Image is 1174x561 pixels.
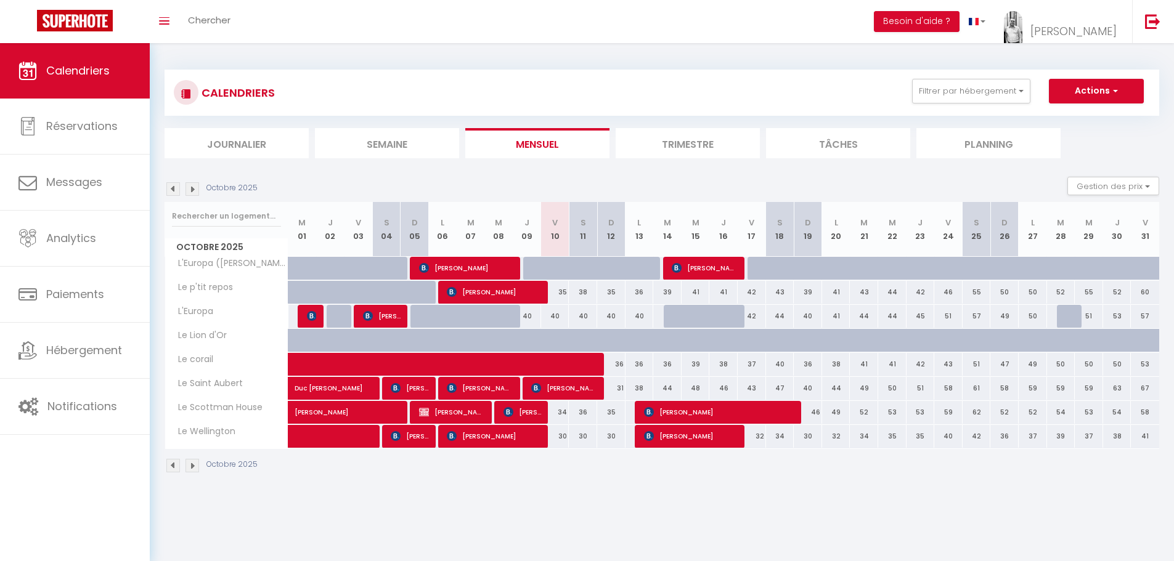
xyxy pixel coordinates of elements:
p: Octobre 2025 [206,459,258,470]
span: [PERSON_NAME] [672,256,738,280]
th: 03 [344,202,373,257]
div: 50 [1047,353,1075,376]
div: 34 [766,425,794,448]
div: 54 [1103,401,1131,424]
span: Calendriers [46,63,110,78]
abbr: L [441,217,444,228]
div: 53 [1075,401,1103,424]
button: Gestion des prix [1067,177,1159,195]
div: 40 [569,305,597,328]
div: 36 [653,353,682,376]
span: Analytics [46,230,96,246]
div: 50 [1019,281,1047,304]
abbr: M [495,217,502,228]
div: 60 [1131,281,1159,304]
th: 23 [907,202,935,257]
div: 35 [541,281,569,304]
img: Super Booking [37,10,113,31]
abbr: D [1001,217,1008,228]
div: 30 [541,425,569,448]
div: 58 [990,377,1019,400]
div: 49 [850,377,878,400]
div: 40 [794,377,822,400]
div: 30 [794,425,822,448]
abbr: S [777,217,783,228]
input: Rechercher un logement... [172,205,281,227]
th: 31 [1131,202,1159,257]
span: Notifications [47,398,117,414]
div: 58 [1131,401,1159,424]
abbr: J [918,217,923,228]
div: 67 [1131,377,1159,400]
span: [PERSON_NAME] [531,376,597,400]
button: Filtrer par hébergement [912,79,1030,103]
div: 58 [934,377,963,400]
div: 39 [794,281,822,304]
div: 59 [1075,377,1103,400]
abbr: D [805,217,811,228]
li: Planning [916,128,1061,158]
span: [PERSON_NAME] [447,424,541,448]
abbr: J [1115,217,1120,228]
span: [PERSON_NAME] [1030,23,1117,39]
div: 59 [934,401,963,424]
span: Duc [PERSON_NAME] [295,370,380,394]
div: 52 [850,401,878,424]
div: 49 [1019,353,1047,376]
div: 43 [850,281,878,304]
div: 35 [878,425,907,448]
span: Le corail [167,353,216,366]
h3: CALENDRIERS [198,79,275,107]
abbr: M [860,217,868,228]
div: 44 [653,377,682,400]
abbr: S [384,217,389,228]
div: 42 [907,353,935,376]
span: Messages [46,174,102,190]
div: 50 [1075,353,1103,376]
th: 26 [990,202,1019,257]
div: 39 [682,353,710,376]
span: [PERSON_NAME] [307,304,316,328]
div: 38 [709,353,738,376]
div: 40 [597,305,626,328]
div: 44 [878,281,907,304]
abbr: L [637,217,641,228]
div: 44 [822,377,850,400]
div: 41 [822,305,850,328]
abbr: V [749,217,754,228]
abbr: S [974,217,979,228]
div: 39 [653,281,682,304]
div: 53 [878,401,907,424]
span: L'Europa [167,305,216,318]
th: 08 [485,202,513,257]
span: [PERSON_NAME] Venialgo Barua [391,376,428,400]
a: Duc [PERSON_NAME] [288,377,317,400]
th: 21 [850,202,878,257]
span: Paiements [46,286,104,302]
img: ... [1004,11,1022,51]
div: 47 [766,377,794,400]
th: 10 [541,202,569,257]
div: 49 [990,305,1019,328]
div: 40 [794,305,822,328]
div: 35 [907,425,935,448]
div: 51 [1075,305,1103,328]
abbr: M [1085,217,1093,228]
div: 59 [1047,377,1075,400]
span: Octobre 2025 [165,238,288,256]
span: [PERSON_NAME] [419,400,485,424]
div: 34 [541,401,569,424]
div: 30 [597,425,626,448]
th: 18 [766,202,794,257]
th: 28 [1047,202,1075,257]
div: 52 [990,401,1019,424]
div: 41 [1131,425,1159,448]
div: 42 [963,425,991,448]
div: 61 [963,377,991,400]
div: 46 [709,377,738,400]
button: Besoin d'aide ? [874,11,960,32]
div: 59 [1019,377,1047,400]
div: 44 [878,305,907,328]
div: 36 [626,281,654,304]
a: [PERSON_NAME] [288,401,317,424]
